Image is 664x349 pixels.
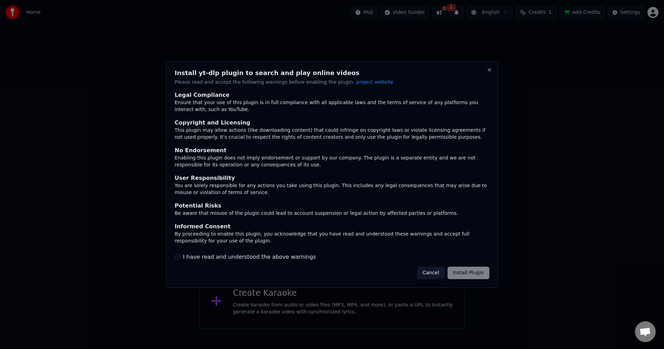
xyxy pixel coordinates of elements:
div: No Endorsement [175,147,489,155]
div: Potential Risks [175,202,489,210]
div: Copyright and Licensing [175,119,489,127]
span: project website [356,79,393,85]
div: Ensure that your use of this plugin is in full compliance with all applicable laws and the terms ... [175,100,489,113]
button: Cancel [417,267,444,279]
div: Enabling this plugin does not imply endorsement or support by our company. The plugin is a separa... [175,155,489,169]
div: You are solely responsible for any actions you take using this plugin. This includes any legal co... [175,182,489,196]
div: Informed Consent [175,222,489,231]
p: Please read and accept the following warnings before enabling the plugin. [175,79,489,86]
div: Be aware that misuse of the plugin could lead to account suspension or legal action by affected p... [175,210,489,217]
label: I have read and understood the above warnings [183,253,316,261]
div: This plugin may allow actions (like downloading content) that could infringe on copyright laws or... [175,127,489,141]
div: By proceeding to enable this plugin, you acknowledge that you have read and understood these warn... [175,231,489,245]
h2: Install yt-dlp plugin to search and play online videos [175,70,489,76]
div: User Responsibility [175,174,489,182]
div: Legal Compliance [175,91,489,100]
